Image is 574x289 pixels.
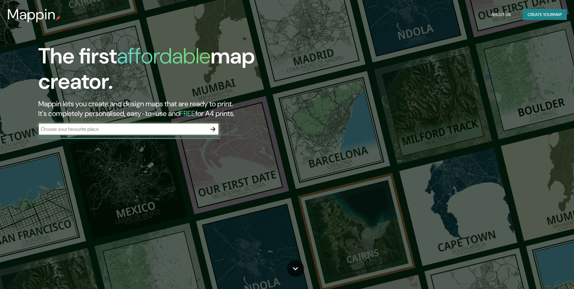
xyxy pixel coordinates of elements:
input: Choose your favourite place [38,126,207,133]
button: Create yourmap [523,9,567,20]
h2: Mappin lets you create and design maps that are ready to print. It's completely personalised, eas... [38,99,325,118]
h1: affordable [117,42,211,70]
h5: FREE [180,109,195,118]
button: About Us [489,9,513,20]
h1: The first map creator. [38,43,325,99]
img: mappin-pin [56,16,61,21]
iframe: Help widget launcher [520,265,567,282]
h3: Mappin [7,6,56,23]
